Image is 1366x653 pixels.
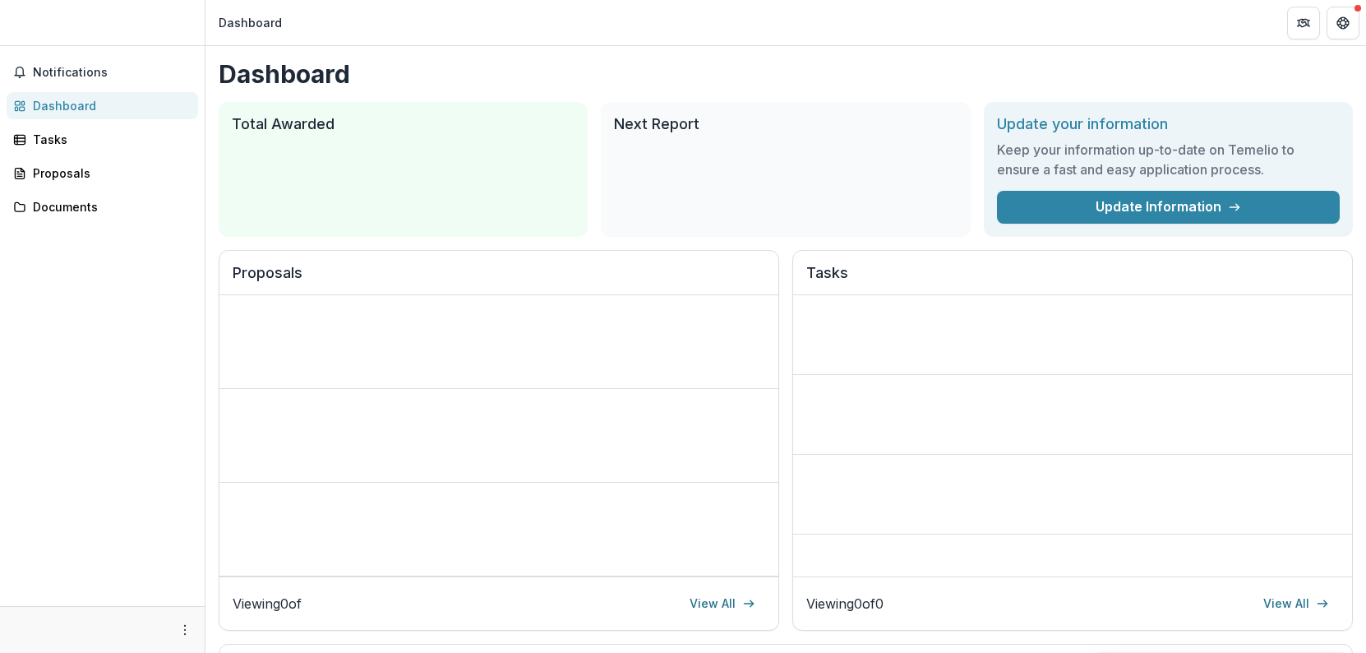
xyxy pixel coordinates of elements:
[997,140,1340,179] h3: Keep your information up-to-date on Temelio to ensure a fast and easy application process.
[175,620,195,640] button: More
[806,594,884,614] p: Viewing 0 of 0
[7,160,198,187] a: Proposals
[1253,590,1339,617] a: View All
[232,115,575,133] h2: Total Awarded
[33,164,185,182] div: Proposals
[997,191,1340,224] a: Update Information
[219,14,282,31] div: Dashboard
[1287,7,1320,39] button: Partners
[680,590,765,617] a: View All
[33,198,185,215] div: Documents
[806,264,1339,295] h2: Tasks
[614,115,957,133] h2: Next Report
[7,193,198,220] a: Documents
[33,131,185,148] div: Tasks
[7,92,198,119] a: Dashboard
[997,115,1340,133] h2: Update your information
[233,264,765,295] h2: Proposals
[219,59,1353,89] h1: Dashboard
[7,126,198,153] a: Tasks
[233,594,302,614] p: Viewing 0 of
[33,66,192,80] span: Notifications
[1327,7,1359,39] button: Get Help
[212,11,288,35] nav: breadcrumb
[33,97,185,114] div: Dashboard
[7,59,198,86] button: Notifications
